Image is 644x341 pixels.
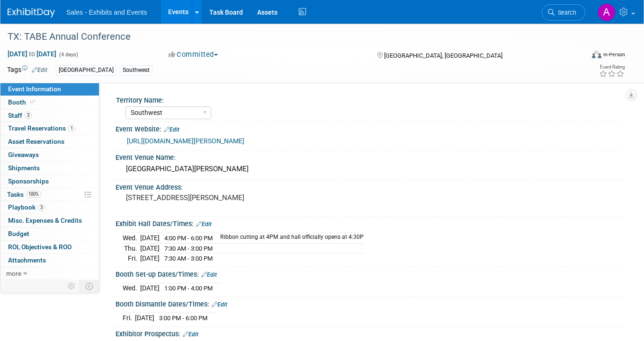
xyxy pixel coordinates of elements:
[0,96,99,109] a: Booth
[8,138,64,145] span: Asset Reservations
[8,112,32,119] span: Staff
[598,3,616,21] img: Alexandra Horne
[164,255,213,262] span: 7:30 AM - 3:00 PM
[7,191,41,198] span: Tasks
[8,151,39,158] span: Giveaways
[0,122,99,135] a: Travel Reservations1
[8,243,72,251] span: ROI, Objectives & ROO
[116,150,625,162] div: Event Venue Name:
[123,233,140,243] td: Wed.
[542,4,585,21] a: Search
[0,109,99,122] a: Staff3
[8,256,46,264] span: Attachments
[164,235,213,242] span: 4:00 PM - 6:00 PM
[27,50,36,58] span: to
[0,241,99,254] a: ROI, Objectives & ROO
[384,52,502,59] span: [GEOGRAPHIC_DATA], [GEOGRAPHIC_DATA]
[599,65,625,70] div: Event Rating
[135,313,154,323] td: [DATE]
[183,331,198,338] a: Edit
[0,162,99,175] a: Shipments
[123,243,140,254] td: Thu.
[58,52,78,58] span: (4 days)
[63,280,80,292] td: Personalize Event Tab Strip
[123,313,135,323] td: Fri.
[215,233,364,243] td: Ribbon cutting at 4PM and hall officially opens at 4:30P
[555,9,576,16] span: Search
[123,254,140,263] td: Fri.
[116,297,625,309] div: Booth Dismantle Dates/Times:
[116,217,625,229] div: Exhibit Hall Dates/Times:
[8,8,55,17] img: ExhibitDay
[212,301,227,308] a: Edit
[164,126,179,133] a: Edit
[8,230,29,237] span: Budget
[164,285,213,292] span: 1:00 PM - 4:00 PM
[7,65,47,76] td: Tags
[68,125,75,132] span: 1
[26,191,41,198] span: 100%
[56,65,116,75] div: [GEOGRAPHIC_DATA]
[0,83,99,96] a: Event Information
[80,280,99,292] td: Toggle Event Tabs
[126,193,317,202] pre: [STREET_ADDRESS][PERSON_NAME]
[0,201,99,214] a: Playbook3
[116,93,621,105] div: Territory Name:
[0,214,99,227] a: Misc. Expenses & Credits
[164,245,213,252] span: 7:30 AM - 3:00 PM
[4,28,572,45] div: TX: TABE Annual Conference
[8,85,61,93] span: Event Information
[0,188,99,201] a: Tasks100%
[8,177,49,185] span: Sponsorships
[592,51,601,58] img: Format-Inperson.png
[0,227,99,240] a: Budget
[603,51,625,58] div: In-Person
[123,283,140,293] td: Wed.
[196,221,212,227] a: Edit
[140,243,160,254] td: [DATE]
[30,99,35,105] i: Booth reservation complete
[127,137,244,145] a: [URL][DOMAIN_NAME][PERSON_NAME]
[165,50,222,60] button: Committed
[8,217,82,224] span: Misc. Expenses & Credits
[116,327,625,339] div: Exhibitor Prospectus:
[32,67,47,73] a: Edit
[0,175,99,188] a: Sponsorships
[201,271,217,278] a: Edit
[25,112,32,119] span: 3
[116,122,625,134] div: Event Website:
[0,267,99,280] a: more
[116,180,625,192] div: Event Venue Address:
[38,204,45,211] span: 3
[7,50,57,58] span: [DATE] [DATE]
[8,203,45,211] span: Playbook
[6,270,21,277] span: more
[140,254,160,263] td: [DATE]
[8,98,37,106] span: Booth
[116,267,625,280] div: Booth Set-up Dates/Times:
[534,49,626,63] div: Event Format
[140,283,160,293] td: [DATE]
[0,254,99,267] a: Attachments
[66,9,147,16] span: Sales - Exhibits and Events
[140,233,160,243] td: [DATE]
[0,135,99,148] a: Asset Reservations
[0,149,99,161] a: Giveaways
[159,315,207,322] span: 3:00 PM - 6:00 PM
[8,124,75,132] span: Travel Reservations
[120,65,152,75] div: Southwest
[123,162,618,176] div: [GEOGRAPHIC_DATA][PERSON_NAME]
[8,164,40,172] span: Shipments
